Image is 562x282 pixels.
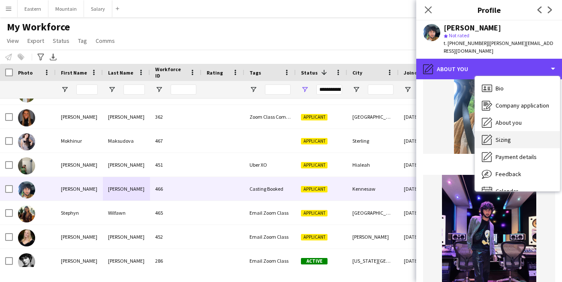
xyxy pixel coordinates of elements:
div: [GEOGRAPHIC_DATA] [347,201,399,225]
div: Calendar [475,183,560,200]
span: Workforce ID [155,66,186,79]
button: Open Filter Menu [404,86,412,93]
span: City [352,69,362,76]
input: City Filter Input [368,84,394,95]
div: Feedback [475,165,560,183]
span: Applicant [301,186,328,192]
img: Stephyn Wilfawn [18,205,35,222]
span: t. [PHONE_NUMBER] [444,40,488,46]
button: Open Filter Menu [352,86,360,93]
div: [PERSON_NAME] [103,177,150,201]
input: Workforce ID Filter Input [171,84,196,95]
div: [PERSON_NAME] [56,249,103,273]
span: Applicant [301,162,328,168]
span: Company application [496,102,549,109]
div: [PERSON_NAME] [444,24,501,32]
img: Santiago Mejia [18,181,35,198]
input: First Name Filter Input [76,84,98,95]
span: Active [301,258,328,264]
button: Salary [84,0,112,17]
div: [DATE] [399,225,450,249]
div: Payment details [475,148,560,165]
div: About you [416,59,562,79]
div: [PERSON_NAME] [103,225,150,249]
div: [PERSON_NAME] [103,105,150,129]
span: View [7,37,19,45]
span: Applicant [301,210,328,216]
a: View [3,35,22,46]
div: Email Zoom Class [244,201,296,225]
div: Maksudova [103,129,150,153]
div: Mokhinur [56,129,103,153]
div: Uber XO [244,153,296,177]
img: IMG_0228.jpeg [423,28,555,154]
a: Export [24,35,48,46]
span: Tags [249,69,261,76]
span: Status [53,37,69,45]
img: Mokhinur Maksudova [18,133,35,150]
button: Open Filter Menu [301,86,309,93]
span: Calendar [496,187,518,195]
span: Feedback [496,170,521,178]
span: Comms [96,37,115,45]
div: Sizing [475,131,560,148]
div: [PERSON_NAME] [56,105,103,129]
span: Payment details [496,153,537,161]
div: Stephyn [56,201,103,225]
input: Tags Filter Input [265,84,291,95]
div: [GEOGRAPHIC_DATA] [347,105,399,129]
div: Company application [475,97,560,114]
button: Eastern [18,0,48,17]
span: Applicant [301,138,328,144]
span: Applicant [301,114,328,120]
div: 467 [150,129,201,153]
img: Addison Stender [18,253,35,270]
div: Zoom Class Completed [244,105,296,129]
div: [DATE] [399,129,450,153]
span: Last Name [108,69,133,76]
div: Wilfawn [103,201,150,225]
button: Open Filter Menu [249,86,257,93]
span: Export [27,37,44,45]
span: My Workforce [7,21,70,33]
div: Casting Booked [244,177,296,201]
div: 362 [150,105,201,129]
span: First Name [61,69,87,76]
div: 466 [150,177,201,201]
div: Email Zoom Class [244,249,296,273]
div: [PERSON_NAME] [56,225,103,249]
div: [US_STATE][GEOGRAPHIC_DATA] [347,249,399,273]
span: About you [496,119,522,126]
h3: Profile [416,4,562,15]
span: Joined [404,69,421,76]
div: Kennesaw [347,177,399,201]
div: [DATE] [399,105,450,129]
span: Bio [496,84,504,92]
button: Open Filter Menu [155,86,163,93]
app-action-btn: Export XLSX [48,52,58,62]
input: Last Name Filter Input [123,84,145,95]
div: About you [475,114,560,131]
img: Marley McCall [18,109,35,126]
img: Natalie Alvarado [18,157,35,174]
div: [PERSON_NAME] [103,249,150,273]
a: Comms [92,35,118,46]
div: [DATE] [399,201,450,225]
div: Hialeah [347,153,399,177]
span: Applicant [301,234,328,240]
span: | [PERSON_NAME][EMAIL_ADDRESS][DOMAIN_NAME] [444,40,553,54]
div: Sterling [347,129,399,153]
img: Sundy Zimmermann [18,229,35,246]
span: Rating [207,69,223,76]
span: Sizing [496,136,511,144]
div: [PERSON_NAME] [347,225,399,249]
span: Photo [18,69,33,76]
button: Mountain [48,0,84,17]
div: [PERSON_NAME] [103,153,150,177]
div: [PERSON_NAME] [56,153,103,177]
div: [DATE] [399,177,450,201]
div: 465 [150,201,201,225]
div: [DATE] [399,249,450,273]
app-action-btn: Advanced filters [36,52,46,62]
div: 451 [150,153,201,177]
